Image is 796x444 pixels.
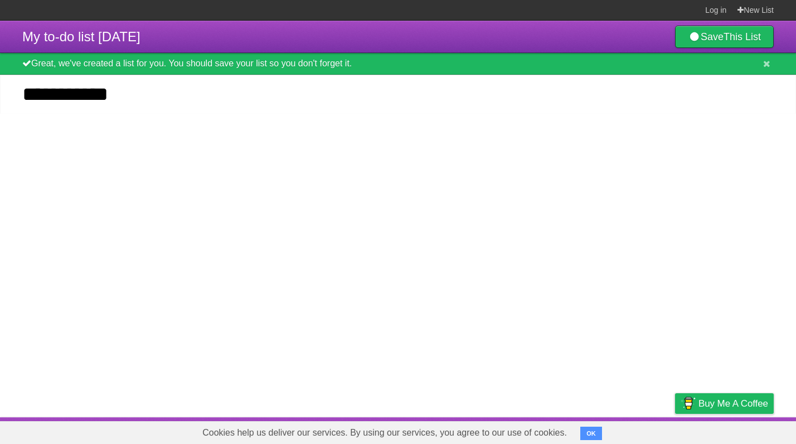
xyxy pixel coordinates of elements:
a: Buy me a coffee [675,393,774,414]
b: This List [724,31,761,42]
span: Cookies help us deliver our services. By using our services, you agree to our use of cookies. [191,422,578,444]
a: Terms [623,420,647,441]
img: Buy me a coffee [681,394,696,413]
button: OK [580,427,602,440]
a: Suggest a feature [703,420,774,441]
a: Developers [564,420,609,441]
span: My to-do list [DATE] [22,29,140,44]
a: Privacy [661,420,690,441]
span: Buy me a coffee [698,394,768,413]
a: About [527,420,550,441]
a: SaveThis List [675,26,774,48]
